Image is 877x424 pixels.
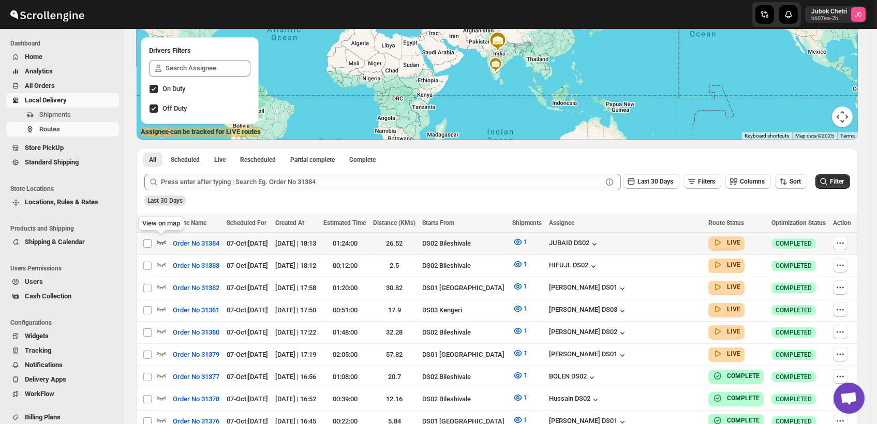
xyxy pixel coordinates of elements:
[549,283,628,294] button: [PERSON_NAME] DS01
[25,144,64,152] span: Store PickUp
[25,53,42,60] span: Home
[422,261,506,271] div: DS02 Bileshivale
[173,350,219,360] span: Order No 31379
[323,372,367,382] div: 01:08:00
[173,283,219,293] span: Order No 31382
[507,389,534,406] button: 1
[712,349,740,359] button: LIVE
[727,283,740,291] b: LIVE
[637,178,673,185] span: Last 30 Days
[6,235,119,249] button: Shipping & Calendar
[524,371,528,379] span: 1
[162,104,187,112] span: Off Duty
[275,283,317,293] div: [DATE] | 17:58
[549,372,597,383] button: BOLEN DS02
[851,7,866,22] span: Jubok Chetri
[39,125,60,133] span: Routes
[25,96,67,104] span: Local Delivery
[771,219,826,226] span: Optimization Status
[422,283,506,293] div: DS01 [GEOGRAPHIC_DATA]
[815,174,850,189] button: Filter
[25,82,55,89] span: All Orders
[167,391,226,407] button: Order No 31378
[240,156,276,164] span: Rescheduled
[6,108,119,122] button: Shipments
[776,284,812,292] span: COMPLETED
[173,219,206,226] span: Route Name
[275,238,317,249] div: [DATE] | 18:13
[167,302,226,319] button: Order No 31381
[10,39,119,48] span: Dashboard
[141,127,261,137] label: Assignee can be tracked for LIVE routes
[227,328,268,336] span: 07-Oct | [DATE]
[6,122,119,137] button: Routes
[373,372,417,382] div: 20.7
[6,343,119,358] button: Tracking
[227,395,268,403] span: 07-Oct | [DATE]
[776,328,812,337] span: COMPLETED
[549,219,574,226] span: Assignee
[549,261,599,271] button: HIFUJL DS02
[323,350,367,360] div: 02:05:00
[524,327,528,335] span: 1
[25,238,85,246] span: Shipping & Calendar
[708,219,744,226] span: Route Status
[323,305,367,315] div: 00:51:00
[524,238,528,246] span: 1
[147,197,183,204] span: Last 30 Days
[8,2,86,27] img: ScrollEngine
[25,332,49,340] span: Widgets
[6,372,119,387] button: Delivery Apps
[173,394,219,404] span: Order No 31378
[373,350,417,360] div: 57.82
[139,126,173,140] img: Google
[25,158,79,166] span: Standard Shipping
[776,395,812,403] span: COMPLETED
[149,156,156,164] span: All
[39,111,71,118] span: Shipments
[10,319,119,327] span: Configurations
[25,413,61,421] span: Billing Plans
[727,395,760,402] b: COMPLETE
[775,174,807,189] button: Sort
[524,393,528,401] span: 1
[227,262,268,269] span: 07-Oct | [DATE]
[524,260,528,268] span: 1
[6,195,119,209] button: Locations, Rules & Rates
[727,417,760,424] b: COMPLETE
[323,394,367,404] div: 00:39:00
[167,280,226,296] button: Order No 31382
[25,67,53,75] span: Analytics
[25,361,63,369] span: Notifications
[6,289,119,304] button: Cash Collection
[623,174,679,189] button: Last 30 Days
[275,219,304,226] span: Created At
[166,60,250,77] input: Search Assignee
[373,305,417,315] div: 17.9
[549,395,601,405] button: Hussain DS02
[790,178,801,185] span: Sort
[275,261,317,271] div: [DATE] | 18:12
[214,156,226,164] span: Live
[167,324,226,341] button: Order No 31380
[6,387,119,401] button: WorkFlow
[323,261,367,271] div: 00:12:00
[162,85,185,93] span: On Duty
[524,349,528,357] span: 1
[25,292,71,300] span: Cash Collection
[6,64,119,79] button: Analytics
[373,283,417,293] div: 30.82
[712,260,740,270] button: LIVE
[173,372,219,382] span: Order No 31377
[227,219,266,226] span: Scheduled For
[805,6,867,23] button: User menu
[727,239,740,246] b: LIVE
[524,305,528,312] span: 1
[173,327,219,338] span: Order No 31380
[349,156,376,164] span: Complete
[6,50,119,64] button: Home
[25,346,51,354] span: Tracking
[712,304,740,314] button: LIVE
[227,239,268,247] span: 07-Oct | [DATE]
